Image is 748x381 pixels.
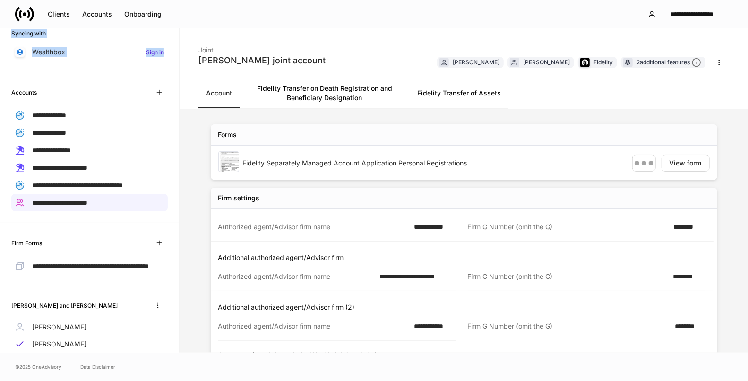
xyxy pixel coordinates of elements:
p: Wealthbox [32,47,65,57]
span: © 2025 OneAdvisory [15,363,61,371]
div: Joint [198,40,326,55]
a: Data Disclaimer [80,363,115,371]
a: Fidelity Transfer of Assets [410,78,508,108]
button: Onboarding [118,7,168,22]
div: Authorized agent/Advisor firm name [218,321,408,331]
div: Fidelity [593,58,613,67]
p: [PERSON_NAME] [32,322,86,332]
button: Accounts [76,7,118,22]
a: Fidelity Transfer on Death Registration and Beneficiary Designation [240,78,410,108]
div: Clients [48,11,70,17]
div: Firm G Number (omit the G) [468,272,668,281]
div: Fidelity Separately Managed Account Application Personal Registrations [243,158,625,168]
div: Firm settings [218,193,260,203]
h6: Firm Forms [11,239,42,248]
p: Additional authorized agent/Advisor firm [218,253,714,262]
div: Authorized agent/Advisor firm name [218,222,408,232]
div: Onboarding [124,11,162,17]
h6: Accounts [11,88,37,97]
div: Account referred through the Wealth Advisor Solutions program [218,350,442,360]
div: Firm G Number (omit the G) [468,222,668,232]
div: View form [670,160,702,166]
h6: Sign in [146,48,164,57]
button: Clients [42,7,76,22]
div: Authorized agent/Advisor firm name [218,272,374,281]
p: [PERSON_NAME] [32,339,86,349]
a: Account [198,78,240,108]
a: [PERSON_NAME] [11,319,168,336]
p: Additional authorized agent/Advisor firm (2) [218,303,714,312]
div: [PERSON_NAME] joint account [198,55,326,66]
div: [PERSON_NAME] [523,58,570,67]
button: View form [662,155,710,172]
div: 2 additional features [636,58,701,68]
div: Firm G Number (omit the G) [468,321,669,331]
div: [PERSON_NAME] [453,58,499,67]
a: [PERSON_NAME] [11,336,168,353]
div: Forms [218,130,237,139]
a: WealthboxSign in [11,43,168,61]
h6: Syncing with [11,29,46,38]
div: Accounts [82,11,112,17]
h6: [PERSON_NAME] and [PERSON_NAME] [11,301,118,310]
